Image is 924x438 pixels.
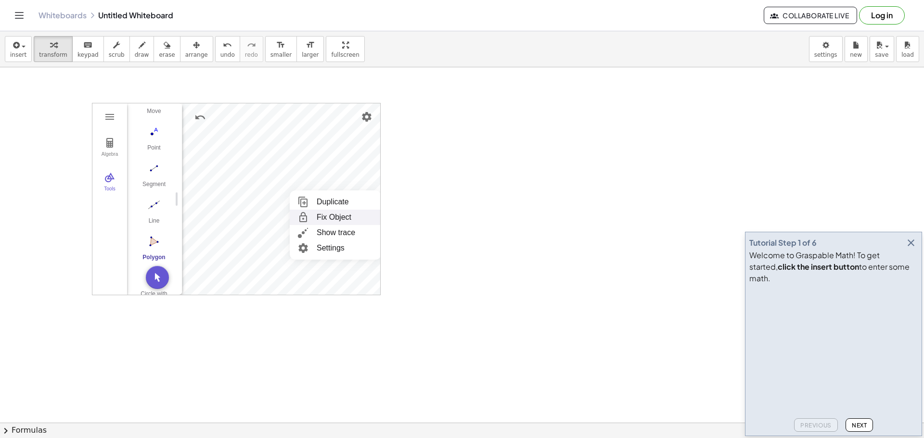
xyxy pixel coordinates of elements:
[146,266,169,289] button: Move. Drag or select object
[72,36,104,62] button: keyboardkeypad
[129,36,154,62] button: draw
[290,240,381,256] li: Settings
[245,51,258,58] span: redo
[180,36,213,62] button: arrange
[135,124,173,158] button: Point. Select position or line, function, or curve
[901,51,914,58] span: load
[265,36,297,62] button: format_sizesmaller
[135,217,173,231] div: Line
[135,270,173,304] button: Circle with Center through Point. Select center point, then point on circle
[749,250,918,284] div: Welcome to Graspable Math! To get started, to enter some math.
[135,87,173,122] button: Move. Drag or select object
[358,108,375,125] button: Settings
[83,39,92,51] i: keyboard
[326,36,364,62] button: fullscreen
[154,36,180,62] button: erase
[223,39,232,51] i: undo
[302,51,319,58] span: larger
[135,108,173,121] div: Move
[859,6,905,25] button: Log in
[104,111,115,123] img: Main Menu
[306,39,315,51] i: format_size
[845,36,868,62] button: new
[749,237,817,249] div: Tutorial Step 1 of 6
[185,51,208,58] span: arrange
[276,39,285,51] i: format_size
[12,8,27,23] button: Toggle navigation
[135,160,173,195] button: Segment. Select two points or positions
[215,36,240,62] button: undoundo
[135,51,149,58] span: draw
[778,262,859,272] b: click the insert button
[846,418,873,432] button: Next
[875,51,888,58] span: save
[94,186,125,200] div: Tools
[220,51,235,58] span: undo
[92,103,381,295] div: Geometry
[295,225,312,240] img: 2LAPkNIwT8xaTshta7EPaBCt6HjTMWWs2ZPRUdfBnowsj5zLO1tkcURGR5WzJ0NyydebgSlhzZ4EivIKIpIhA1W8fskW3GWW5...
[772,11,849,20] span: Collaborate Live
[135,181,173,194] div: Segment
[814,51,837,58] span: settings
[809,36,843,62] button: settings
[5,36,32,62] button: insert
[317,210,351,225] div: Fix Object
[852,422,867,429] span: Next
[317,225,355,240] div: Show trace
[38,11,87,20] a: Whiteboards
[295,240,312,256] img: svg+xml;base64,PHN2ZyB4bWxucz0iaHR0cDovL3d3dy53My5vcmcvMjAwMC9zdmciIHdpZHRoPSIyNCIgaGVpZ2h0PSIyNC...
[109,51,125,58] span: scrub
[135,197,173,231] button: Line. Select two points or positions
[103,36,130,62] button: scrub
[135,290,173,304] div: Circle with Center through Point
[850,51,862,58] span: new
[34,36,73,62] button: transform
[135,144,173,158] div: Point
[331,51,359,58] span: fullscreen
[290,194,381,210] li: Duplicate
[296,36,324,62] button: format_sizelarger
[764,7,857,24] button: Collaborate Live
[270,51,292,58] span: smaller
[182,103,380,295] canvas: Graphics View 1
[295,210,312,225] img: svg+xml;base64,PHN2ZyB4bWxucz0iaHR0cDovL3d3dy53My5vcmcvMjAwMC9zdmciIHhtbG5zOnhsaW5rPSJodHRwOi8vd3...
[159,51,175,58] span: erase
[135,233,173,268] button: Polygon. Select all vertices, then first vertex again
[870,36,894,62] button: save
[896,36,919,62] button: load
[10,51,26,58] span: insert
[39,51,67,58] span: transform
[240,36,263,62] button: redoredo
[192,109,209,126] button: Undo
[295,194,312,210] img: svg+xml;base64,PHN2ZyB4bWxucz0iaHR0cDovL3d3dy53My5vcmcvMjAwMC9zdmciIHZpZXdCb3g9IjAgMCAyNCAyNCIgd2...
[77,51,99,58] span: keypad
[247,39,256,51] i: redo
[94,151,125,165] div: Algebra
[135,254,173,267] div: Polygon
